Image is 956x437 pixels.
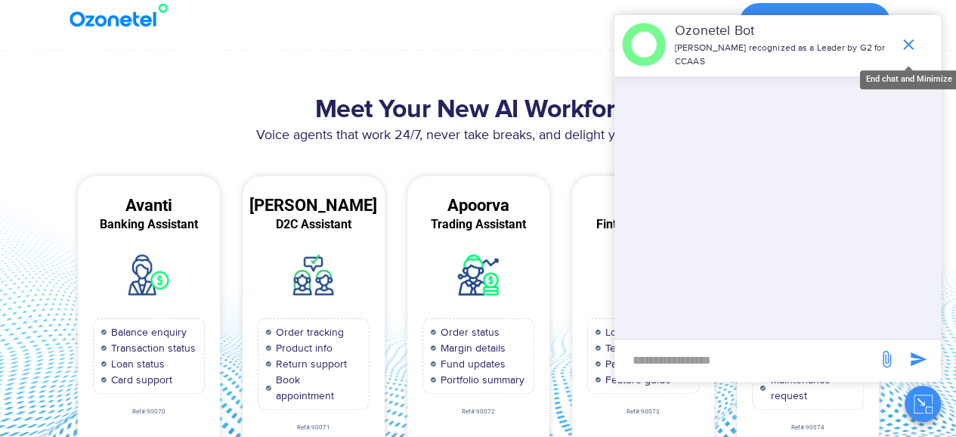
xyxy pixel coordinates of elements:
[107,340,196,356] span: Transaction status
[272,356,347,372] span: Return support
[871,344,902,374] span: send message
[675,21,892,42] p: Ozonetel Bot
[622,347,870,374] div: new-msg-input
[893,29,924,60] span: end chat or minimize
[572,409,714,415] div: Ref#:90073
[437,356,506,372] span: Fund updates
[572,199,714,212] div: Nisha
[903,344,933,374] span: send message
[407,409,549,415] div: Ref#:90072
[602,340,661,356] span: Tech issues
[78,199,220,212] div: Avanti
[78,409,220,415] div: Ref#:90070
[272,324,344,340] span: Order tracking
[602,356,676,372] span: Payment status
[67,95,890,126] h2: Meet Your New AI Workforce
[243,425,385,431] div: Ref#:90071
[243,199,385,212] div: [PERSON_NAME]
[107,324,187,340] span: Balance enquiry
[243,218,385,231] div: D2C Assistant
[602,324,670,340] span: Login support
[905,386,941,422] button: Close chat
[602,372,671,388] span: Feature guide
[272,372,360,404] span: Book appointment
[272,340,333,356] span: Product info
[407,218,549,231] div: Trading Assistant
[739,3,890,42] a: Schedule a Callback
[107,356,165,372] span: Loan status
[737,425,879,431] div: Ref#:90074
[437,340,506,356] span: Margin details
[67,126,890,146] p: Voice agents that work 24/7, never take breaks, and delight your customers
[107,372,172,388] span: Card support
[437,324,500,340] span: Order status
[437,372,524,388] span: Portfolio summary
[572,218,714,231] div: Fintech Assistant
[407,199,549,212] div: Apoorva
[78,218,220,231] div: Banking Assistant
[622,23,666,67] img: header
[675,42,892,69] p: [PERSON_NAME] recognized as a Leader by G2 for CCAAS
